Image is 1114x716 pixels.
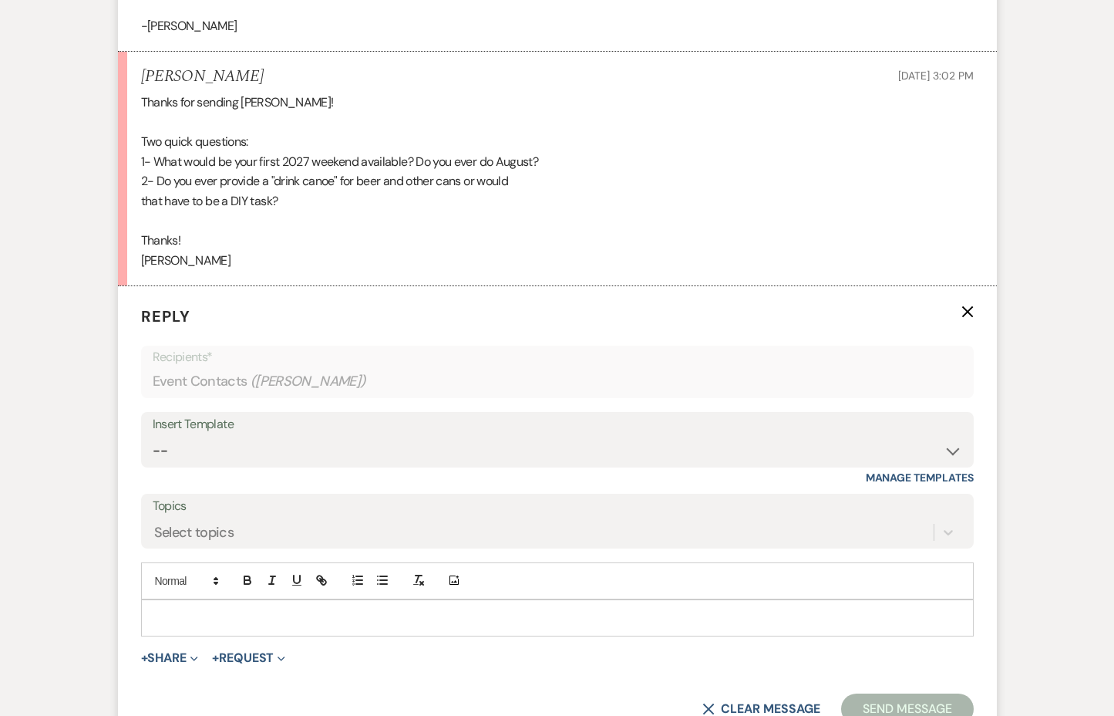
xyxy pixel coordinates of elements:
span: Reply [141,306,190,326]
div: Thanks for sending [PERSON_NAME]! Two quick questions: 1- What would be your first 2027 weekend a... [141,93,974,270]
div: Select topics [154,522,234,542]
span: [DATE] 3:02 PM [898,69,973,83]
h5: [PERSON_NAME] [141,67,264,86]
span: + [141,652,148,664]
span: ( [PERSON_NAME] ) [251,371,366,392]
label: Topics [153,495,962,518]
div: Insert Template [153,414,962,436]
button: Request [212,652,285,664]
div: Event Contacts [153,366,962,397]
button: Clear message [702,703,820,715]
p: -[PERSON_NAME] [141,16,974,36]
span: + [212,652,219,664]
p: Recipients* [153,347,962,367]
button: Share [141,652,199,664]
a: Manage Templates [866,471,974,485]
